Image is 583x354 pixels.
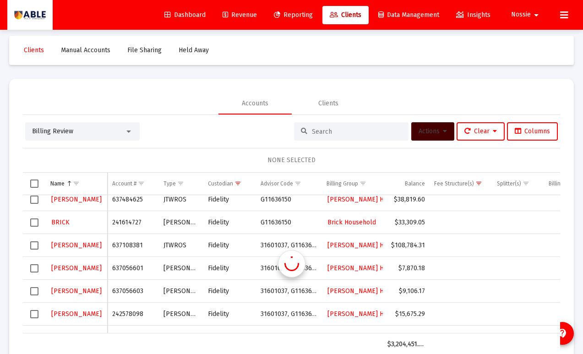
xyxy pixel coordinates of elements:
[256,173,322,195] td: Column Advisor Code
[475,180,482,187] span: Show filter options for column 'Fee Structure(s)'
[159,257,203,280] td: [PERSON_NAME]
[51,264,102,272] span: [PERSON_NAME]
[383,257,430,280] td: $7,870.18
[159,173,203,195] td: Column Type
[378,11,439,19] span: Data Management
[360,180,366,187] span: Show filter options for column 'Billing Group'
[456,11,490,19] span: Insights
[327,239,412,252] a: [PERSON_NAME] Household
[327,196,411,203] span: [PERSON_NAME] Household
[383,173,430,195] td: Column Balance
[215,6,264,24] a: Revenue
[383,280,430,303] td: $9,106.17
[419,127,447,135] span: Actions
[50,307,103,321] button: [PERSON_NAME]
[127,46,162,54] span: File Sharing
[256,234,322,257] td: 31601037, G11636150
[500,5,553,24] button: Nossie
[163,180,176,187] div: Type
[108,303,159,326] td: 242578098
[30,156,553,165] div: NONE SELECTED
[203,257,256,280] td: Fidelity
[157,6,213,24] a: Dashboard
[159,280,203,303] td: [PERSON_NAME]
[256,280,322,303] td: 31601037, G11636150
[371,6,447,24] a: Data Management
[30,241,38,250] div: Select row
[256,188,322,211] td: G11636150
[223,11,257,19] span: Revenue
[312,128,402,136] input: Search
[30,287,38,295] div: Select row
[492,173,545,195] td: Column Splitter(s)
[507,122,558,141] button: Columns
[203,211,256,234] td: Fidelity
[50,261,103,275] button: [PERSON_NAME]
[177,180,184,187] span: Show filter options for column 'Type'
[531,6,542,24] mat-icon: arrow_drop_down
[387,340,425,349] div: $3,204,451.79
[51,196,102,203] span: [PERSON_NAME]
[322,173,383,195] td: Column Billing Group
[327,264,411,272] span: [PERSON_NAME] Household
[30,180,38,188] div: Select all
[261,180,293,187] div: Advisor Code
[242,99,268,108] div: Accounts
[383,211,430,234] td: $33,309.05
[51,218,70,226] span: BRICK
[50,216,71,229] button: BRICK
[327,307,412,321] a: [PERSON_NAME] Household
[383,234,430,257] td: $108,784.31
[457,122,505,141] button: Clear
[30,196,38,204] div: Select row
[16,41,51,60] a: Clients
[108,211,159,234] td: 241614727
[54,41,118,60] a: Manual Accounts
[383,303,430,326] td: $15,675.29
[159,303,203,326] td: [PERSON_NAME]
[30,310,38,318] div: Select row
[557,328,568,339] mat-icon: contact_support
[50,239,103,252] button: [PERSON_NAME]
[14,6,46,24] img: Dashboard
[256,211,322,234] td: G11636150
[234,180,241,187] span: Show filter options for column 'Custodian'
[164,11,206,19] span: Dashboard
[497,180,521,187] div: Splitter(s)
[159,326,203,349] td: Inherited IRA
[327,193,412,206] a: [PERSON_NAME] Household
[51,241,102,249] span: [PERSON_NAME]
[383,188,430,211] td: $38,819.60
[179,46,209,54] span: Held Away
[32,127,73,135] span: Billing Review
[171,41,216,60] a: Held Away
[511,11,531,19] span: Nossie
[327,180,358,187] div: Billing Group
[159,211,203,234] td: [PERSON_NAME]
[203,303,256,326] td: Fidelity
[515,127,550,135] span: Columns
[108,326,159,349] td: 628815965
[203,326,256,349] td: Fidelity
[327,310,411,318] span: [PERSON_NAME] Household
[203,234,256,257] td: Fidelity
[46,173,108,195] td: Column Name
[30,218,38,227] div: Select row
[411,122,454,141] button: Actions
[61,46,110,54] span: Manual Accounts
[256,326,322,349] td: 31601037, G11636150
[30,264,38,272] div: Select row
[267,6,320,24] a: Reporting
[405,180,425,187] div: Balance
[464,127,497,135] span: Clear
[330,11,361,19] span: Clients
[322,6,369,24] a: Clients
[327,261,412,275] a: [PERSON_NAME] Household
[256,257,322,280] td: 31601037, G11636150
[318,99,338,108] div: Clients
[208,180,233,187] div: Custodian
[256,303,322,326] td: 31601037, G11636150
[449,6,498,24] a: Insights
[159,234,203,257] td: JTWROS
[203,173,256,195] td: Column Custodian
